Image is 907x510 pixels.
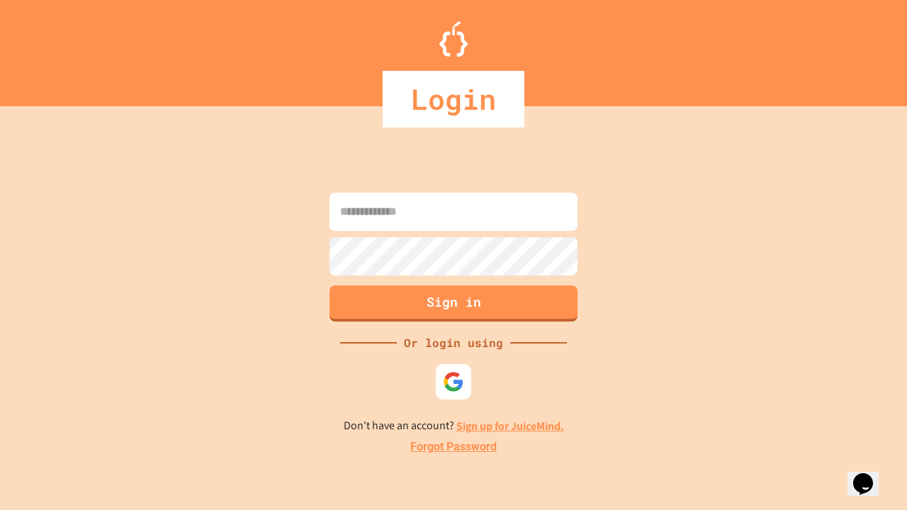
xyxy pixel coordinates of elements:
[383,71,524,127] div: Login
[443,371,464,392] img: google-icon.svg
[344,417,564,435] p: Don't have an account?
[456,419,564,433] a: Sign up for JuiceMind.
[410,438,497,455] a: Forgot Password
[329,285,578,322] button: Sign in
[847,453,893,496] iframe: chat widget
[439,21,468,57] img: Logo.svg
[397,334,510,351] div: Or login using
